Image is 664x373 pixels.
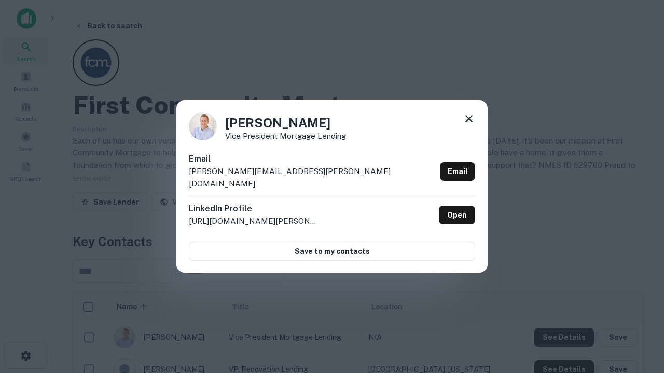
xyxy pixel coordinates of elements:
p: [PERSON_NAME][EMAIL_ADDRESS][PERSON_NAME][DOMAIN_NAME] [189,165,436,190]
iframe: Chat Widget [612,257,664,307]
img: 1520878720083 [189,112,217,140]
p: [URL][DOMAIN_NAME][PERSON_NAME] [189,215,319,227]
a: Open [439,206,475,224]
h6: Email [189,153,436,165]
button: Save to my contacts [189,242,475,261]
p: Vice President Mortgage Lending [225,132,346,140]
h6: LinkedIn Profile [189,203,319,215]
a: Email [440,162,475,181]
h4: [PERSON_NAME] [225,113,346,132]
